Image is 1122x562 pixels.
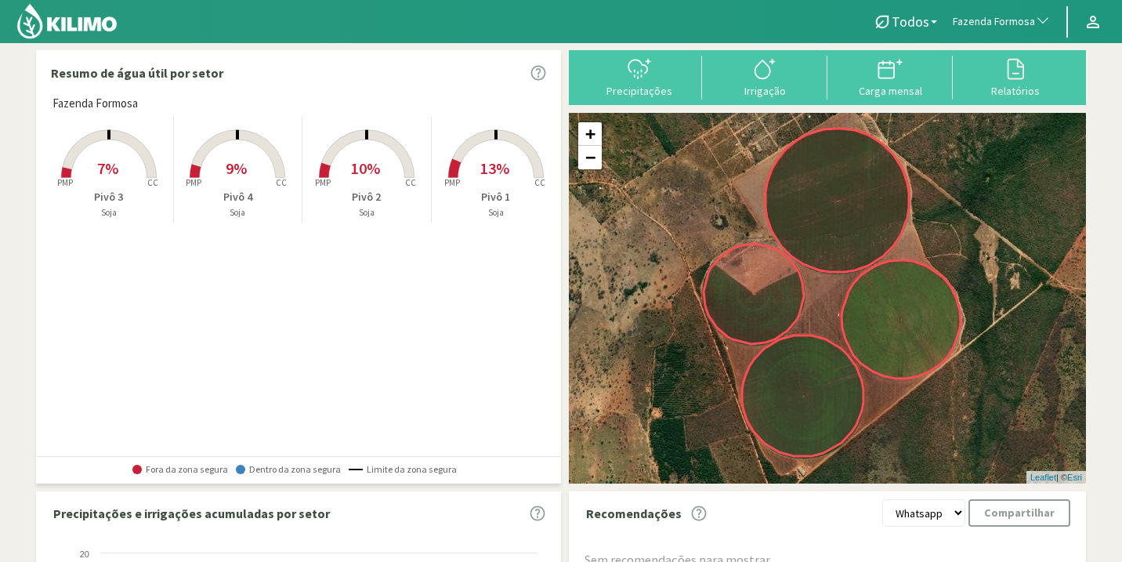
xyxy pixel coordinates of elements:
text: 20 [80,549,89,559]
div: Carga mensal [832,85,948,96]
button: Irrigação [702,56,827,97]
p: Soja [174,206,302,219]
img: Kilimo [16,2,118,40]
p: Recomendações [586,504,682,523]
span: Todos [892,13,929,30]
div: Relatórios [957,85,1073,96]
button: Carga mensal [827,56,953,97]
tspan: CC [147,177,158,188]
span: 9% [226,158,247,178]
p: Resumo de água útil por setor [51,63,223,82]
span: Fazenda Formosa [953,14,1035,30]
p: Pivô 4 [174,189,302,205]
a: Leaflet [1030,473,1056,482]
p: Pivô 1 [432,189,561,205]
span: Fazenda Formosa [52,95,138,113]
span: 7% [97,158,118,178]
p: Soja [432,206,561,219]
p: Pivô 2 [302,189,431,205]
tspan: PMP [444,177,460,188]
p: Soja [45,206,173,219]
span: Fora da zona segura [132,464,228,475]
a: Zoom in [578,122,602,146]
span: Dentro da zona segura [236,464,341,475]
div: | © [1026,471,1086,484]
button: Fazenda Formosa [945,5,1059,39]
span: Limite da zona segura [349,464,457,475]
tspan: CC [405,177,416,188]
div: Precipitações [581,85,697,96]
p: Pivô 3 [45,189,173,205]
div: Irrigação [707,85,823,96]
tspan: PMP [186,177,201,188]
tspan: PMP [315,177,331,188]
span: 10% [351,158,380,178]
span: 13% [480,158,509,178]
a: Esri [1067,473,1082,482]
tspan: CC [534,177,545,188]
button: Precipitações [577,56,702,97]
p: Soja [302,206,431,219]
button: Relatórios [953,56,1078,97]
a: Zoom out [578,146,602,169]
tspan: CC [277,177,288,188]
tspan: PMP [57,177,73,188]
p: Precipitações e irrigações acumuladas por setor [53,504,330,523]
